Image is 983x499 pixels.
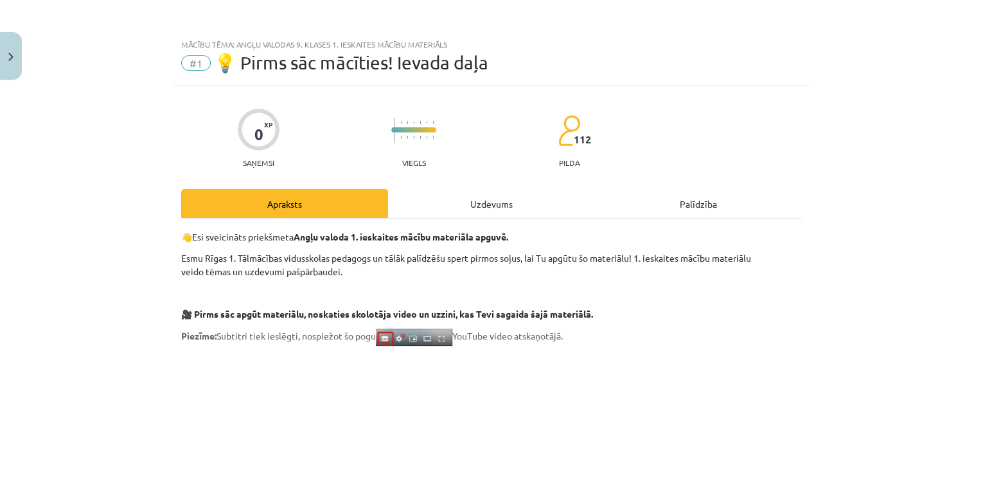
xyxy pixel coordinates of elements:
span: #1 [181,55,211,71]
strong: 👋 [181,231,192,242]
img: students-c634bb4e5e11cddfef0936a35e636f08e4e9abd3cc4e673bd6f9a4125e45ecb1.svg [558,114,580,147]
div: Uzdevums [388,189,595,218]
img: icon-short-line-57e1e144782c952c97e751825c79c345078a6d821885a25fce030b3d8c18986b.svg [407,121,408,124]
img: icon-close-lesson-0947bae3869378f0d4975bcd49f059093ad1ed9edebbc8119c70593378902aed.svg [8,53,13,61]
img: icon-short-line-57e1e144782c952c97e751825c79c345078a6d821885a25fce030b3d8c18986b.svg [426,121,427,124]
p: Esi sveicināts priekšmeta [181,230,802,244]
div: Mācību tēma: Angļu valodas 9. klases 1. ieskaites mācību materiāls [181,40,802,49]
img: icon-short-line-57e1e144782c952c97e751825c79c345078a6d821885a25fce030b3d8c18986b.svg [400,136,402,139]
img: icon-short-line-57e1e144782c952c97e751825c79c345078a6d821885a25fce030b3d8c18986b.svg [432,136,434,139]
img: icon-short-line-57e1e144782c952c97e751825c79c345078a6d821885a25fce030b3d8c18986b.svg [420,136,421,139]
span: 112 [574,134,591,145]
p: Esmu Rīgas 1. Tālmācības vidusskolas pedagogs un tālāk palīdzēšu spert pirmos soļus, lai Tu apgūt... [181,251,802,278]
p: pilda [559,158,580,167]
span: XP [264,121,272,128]
strong: 🎥 Pirms sāc apgūt materiālu, noskaties skolotāja video un uzzini, kas Tevi sagaida šajā materiālā. [181,308,593,320]
div: 0 [254,125,263,143]
span: 💡 Pirms sāc mācīties! Ievada daļa [214,52,488,73]
img: icon-short-line-57e1e144782c952c97e751825c79c345078a6d821885a25fce030b3d8c18986b.svg [432,121,434,124]
strong: Piezīme: [181,330,217,341]
p: Saņemsi [238,158,279,167]
img: icon-short-line-57e1e144782c952c97e751825c79c345078a6d821885a25fce030b3d8c18986b.svg [413,136,414,139]
img: icon-short-line-57e1e144782c952c97e751825c79c345078a6d821885a25fce030b3d8c18986b.svg [400,121,402,124]
img: icon-short-line-57e1e144782c952c97e751825c79c345078a6d821885a25fce030b3d8c18986b.svg [426,136,427,139]
img: icon-long-line-d9ea69661e0d244f92f715978eff75569469978d946b2353a9bb055b3ed8787d.svg [394,118,395,143]
img: icon-short-line-57e1e144782c952c97e751825c79c345078a6d821885a25fce030b3d8c18986b.svg [420,121,421,124]
div: Palīdzība [595,189,802,218]
img: icon-short-line-57e1e144782c952c97e751825c79c345078a6d821885a25fce030b3d8c18986b.svg [407,136,408,139]
strong: Angļu valoda 1. ieskaites mācību materiāla apguvē. [294,231,508,242]
div: Apraksts [181,189,388,218]
img: icon-short-line-57e1e144782c952c97e751825c79c345078a6d821885a25fce030b3d8c18986b.svg [413,121,414,124]
p: Viegls [402,158,426,167]
span: Subtitri tiek ieslēgti, nospiežot šo pogu YouTube video atskaņotājā. [181,330,563,341]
